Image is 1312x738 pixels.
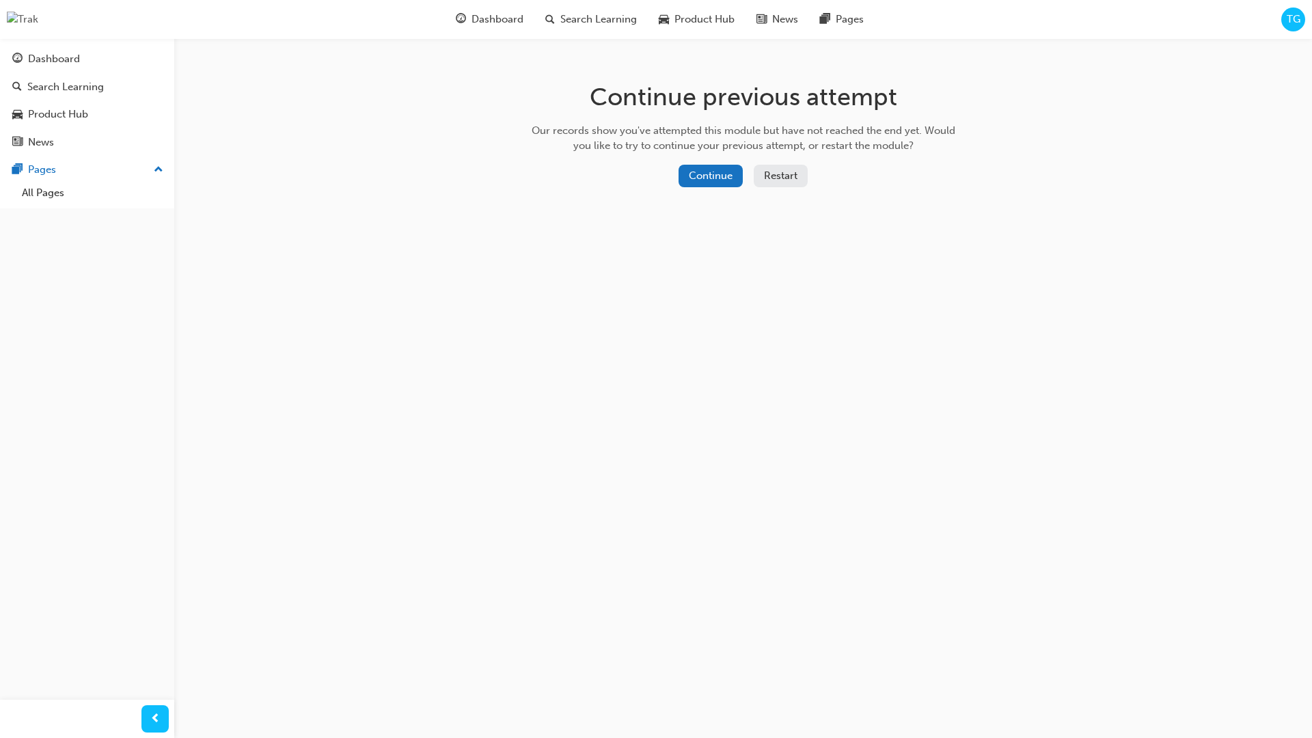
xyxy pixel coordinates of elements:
[746,5,809,33] a: news-iconNews
[679,165,743,187] button: Continue
[456,11,466,28] span: guage-icon
[836,12,864,27] span: Pages
[648,5,746,33] a: car-iconProduct Hub
[560,12,637,27] span: Search Learning
[12,53,23,66] span: guage-icon
[12,109,23,121] span: car-icon
[12,81,22,94] span: search-icon
[5,157,169,182] button: Pages
[7,12,38,27] img: Trak
[5,102,169,127] a: Product Hub
[1287,12,1300,27] span: TG
[527,123,960,154] div: Our records show you've attempted this module but have not reached the end yet. Would you like to...
[5,130,169,155] a: News
[754,165,808,187] button: Restart
[28,162,56,178] div: Pages
[820,11,830,28] span: pages-icon
[16,182,169,204] a: All Pages
[809,5,875,33] a: pages-iconPages
[150,711,161,728] span: prev-icon
[12,137,23,149] span: news-icon
[659,11,669,28] span: car-icon
[28,135,54,150] div: News
[674,12,735,27] span: Product Hub
[28,107,88,122] div: Product Hub
[545,11,555,28] span: search-icon
[28,51,80,67] div: Dashboard
[5,46,169,72] a: Dashboard
[1281,8,1305,31] button: TG
[5,74,169,100] a: Search Learning
[12,164,23,176] span: pages-icon
[154,161,163,179] span: up-icon
[527,82,960,112] h1: Continue previous attempt
[534,5,648,33] a: search-iconSearch Learning
[445,5,534,33] a: guage-iconDashboard
[5,44,169,157] button: DashboardSearch LearningProduct HubNews
[471,12,523,27] span: Dashboard
[27,79,104,95] div: Search Learning
[756,11,767,28] span: news-icon
[772,12,798,27] span: News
